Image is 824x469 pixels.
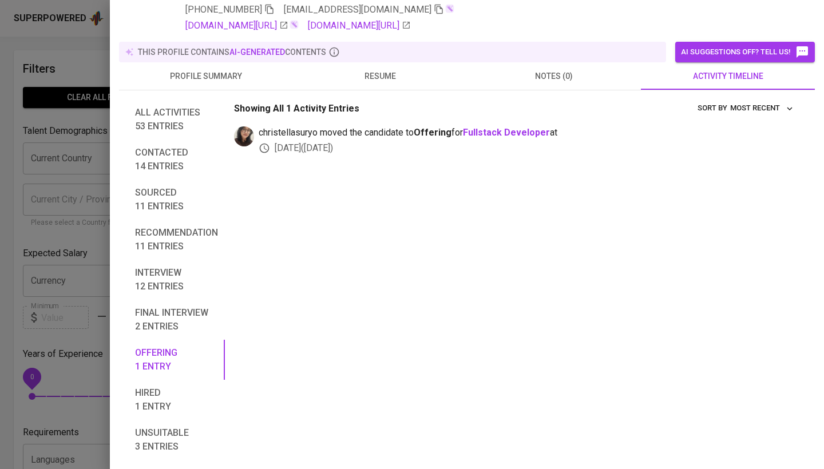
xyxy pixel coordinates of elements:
[259,126,797,140] span: christellasuryo moved the candidate to for at
[681,45,809,59] span: AI suggestions off? Tell us!
[135,306,218,333] span: Final interview 2 entries
[414,127,451,138] b: Offering
[300,69,460,84] span: resume
[126,69,286,84] span: profile summary
[185,19,288,33] a: [DOMAIN_NAME][URL]
[648,69,808,84] span: activity timeline
[474,69,634,84] span: notes (0)
[135,146,218,173] span: Contacted 14 entries
[463,127,550,138] a: Fullstack Developer
[290,20,299,29] img: magic_wand.svg
[135,386,218,414] span: Hired 1 entry
[135,226,218,253] span: Recommendation 11 entries
[185,4,262,15] span: [PHONE_NUMBER]
[259,142,797,155] div: [DATE] ( [DATE] )
[308,19,411,33] a: [DOMAIN_NAME][URL]
[698,104,727,112] span: sort by
[135,426,218,454] span: Unsuitable 3 entries
[445,4,454,13] img: magic_wand.svg
[135,106,218,133] span: All activities 53 entries
[727,100,797,117] button: sort by
[284,4,431,15] span: [EMAIL_ADDRESS][DOMAIN_NAME]
[234,126,254,146] img: ella@glints.com
[135,266,218,293] span: Interview 12 entries
[675,42,815,62] button: AI suggestions off? Tell us!
[234,102,359,116] p: Showing All 1 Activity Entries
[135,346,218,373] span: Offering 1 entry
[138,46,326,58] p: this profile contains contents
[730,102,794,115] span: Most Recent
[229,47,285,57] span: AI-generated
[135,186,218,213] span: Sourced 11 entries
